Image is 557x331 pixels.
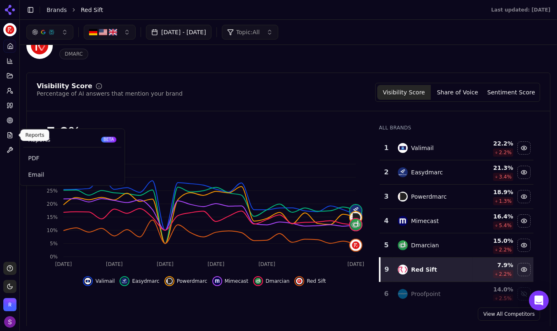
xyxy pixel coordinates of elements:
div: 14.0 % [474,285,513,293]
img: powerdmarc [350,212,362,223]
button: Hide red sift data [517,263,531,276]
button: Current brand: Red Sift [3,23,16,36]
img: red sift [296,278,303,284]
span: 2.2 % [499,246,512,253]
div: Red Sift [411,265,437,274]
div: 5 [383,240,390,250]
tspan: [DATE] [259,261,275,267]
button: Hide powerdmarc data [165,276,207,286]
img: mimecast [398,216,408,226]
div: 7.9% [47,124,362,139]
tspan: [DATE] [157,261,173,267]
span: Dmarcian [266,278,289,284]
span: Easydmarc [132,278,159,284]
button: [DATE] - [DATE] [146,25,212,40]
div: 4 [383,216,390,226]
nav: breadcrumb [47,6,475,14]
span: 1.3 % [499,198,512,204]
tspan: [DATE] [348,261,364,267]
div: 2 [383,167,390,177]
button: Share of Voice [431,85,484,100]
tr: 9red siftRed Sift7.9%2.2%Hide red sift data [380,258,533,282]
div: Percentage of AI answers that mention your brand [37,89,183,98]
tr: 2easydmarcEasydmarc21.3%3.4%Hide easydmarc data [380,160,533,185]
img: dmarcian [398,240,408,250]
div: Powerdmarc [411,192,447,201]
span: 2.2 % [499,149,512,156]
div: Dmarcian [411,241,439,249]
tr: 3powerdmarcPowerdmarc18.9%1.3%Hide powerdmarc data [380,185,533,209]
div: 6 [383,289,390,299]
span: DMARC [59,49,88,59]
img: Red Sift [26,33,53,59]
img: powerdmarc [166,278,173,284]
button: Hide mimecast data [212,276,249,286]
span: Valimail [95,278,115,284]
button: Hide valimail data [517,141,531,155]
img: valimail [398,143,408,153]
span: PDF [28,154,116,162]
button: Hide powerdmarc data [517,190,531,203]
span: Mimecast [225,278,249,284]
div: Last updated: [DATE] [491,7,550,13]
button: Hide mimecast data [517,214,531,228]
img: Red Sift [3,23,16,36]
img: Red Sift [3,298,16,311]
div: 22.2 % [474,139,513,148]
tspan: 20% [47,201,58,207]
span: 5.4 % [499,222,512,229]
span: Topic: All [236,28,260,36]
button: Hide red sift data [294,276,326,286]
span: Red Sift [307,278,326,284]
button: Sentiment Score [484,85,538,100]
tr: 1valimailValimail22.2%2.2%Hide valimail data [380,136,533,160]
div: All Brands [379,124,533,131]
span: 2.5 % [499,295,512,302]
span: 3.4 % [499,174,512,180]
span: Email [28,171,116,179]
button: Hide easydmarc data [120,276,159,286]
span: Powerdmarc [177,278,207,284]
button: Hide dmarcian data [517,239,531,252]
button: Hide dmarcian data [253,276,289,286]
img: dmarcian [255,278,261,284]
div: Mimecast [411,217,439,225]
tspan: [DATE] [55,261,72,267]
div: 7.9 % [474,261,513,269]
tspan: 15% [47,214,58,220]
button: Open user button [4,316,16,328]
div: 18.9 % [474,188,513,196]
img: United Kingdom [109,28,117,36]
button: Hide valimail data [83,276,115,286]
tspan: 10% [47,228,58,233]
div: Open Intercom Messenger [529,291,549,310]
img: easydmarc [121,278,128,284]
button: Show proofpoint data [517,287,531,300]
img: powerdmarc [398,192,408,202]
tspan: [DATE] [106,261,122,267]
div: 3 [383,192,390,202]
tr: 6proofpointProofpoint14.0%2.5%Show proofpoint data [380,282,533,306]
img: easydmarc [350,205,362,216]
img: United States [99,28,107,36]
img: dmarcian [350,219,362,230]
button: Open organization switcher [3,298,16,311]
div: 16.4 % [474,212,513,221]
div: Proofpoint [411,290,440,298]
img: Germany [89,28,97,36]
tspan: 0% [50,254,58,260]
a: Email [23,167,121,182]
div: Visibility Score [37,83,92,89]
span: Red Sift [81,6,103,14]
tspan: 25% [47,188,58,194]
img: proofpoint [398,289,408,299]
div: 21.3 % [474,164,513,172]
tspan: 5% [50,241,58,246]
img: Stewart Mohammadi [4,316,16,328]
span: Reports [28,136,50,144]
div: Valimail [411,144,434,152]
img: red sift [398,265,408,275]
div: 1 [383,143,390,153]
span: BETA [101,137,116,143]
a: View All Competitors [478,308,540,321]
